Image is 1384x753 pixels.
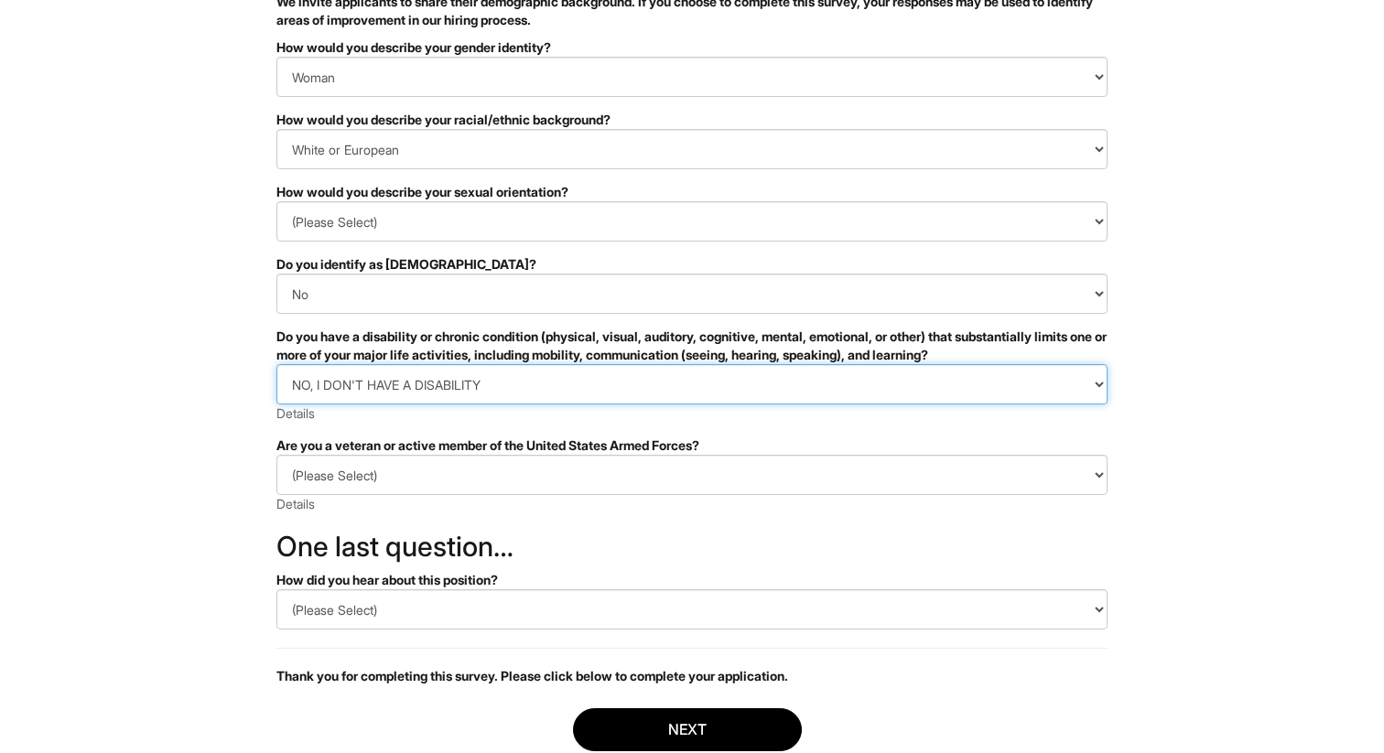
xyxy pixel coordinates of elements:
select: How did you hear about this position? [276,589,1108,629]
h2: One last question… [276,532,1108,562]
div: Are you a veteran or active member of the United States Armed Forces? [276,436,1108,455]
select: Are you a veteran or active member of the United States Armed Forces? [276,455,1108,495]
div: How would you describe your sexual orientation? [276,183,1108,201]
select: How would you describe your sexual orientation? [276,201,1108,242]
a: Details [276,405,315,421]
button: Next [573,708,802,751]
div: Do you have a disability or chronic condition (physical, visual, auditory, cognitive, mental, emo... [276,328,1108,364]
div: Do you identify as [DEMOGRAPHIC_DATA]? [276,255,1108,274]
div: How did you hear about this position? [276,571,1108,589]
select: How would you describe your gender identity? [276,57,1108,97]
p: Thank you for completing this survey. Please click below to complete your application. [276,667,1108,685]
div: How would you describe your racial/ethnic background? [276,111,1108,129]
a: Details [276,496,315,511]
select: How would you describe your racial/ethnic background? [276,129,1108,169]
div: How would you describe your gender identity? [276,38,1108,57]
select: Do you have a disability or chronic condition (physical, visual, auditory, cognitive, mental, emo... [276,364,1108,404]
select: Do you identify as transgender? [276,274,1108,314]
